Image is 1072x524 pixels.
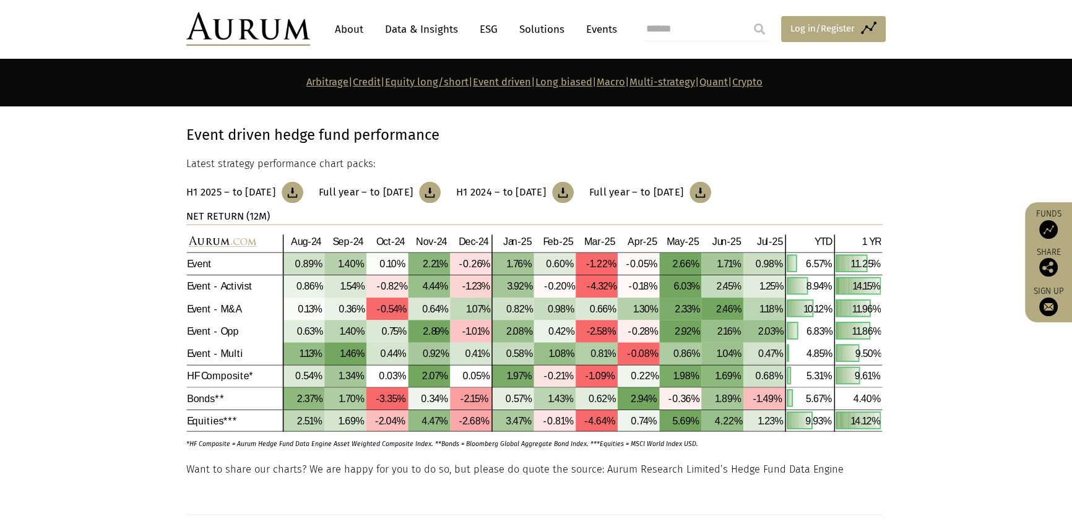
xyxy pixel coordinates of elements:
a: Event driven [473,76,531,88]
h3: Full year – to [DATE] [589,186,683,199]
a: Sign up [1031,286,1066,316]
a: H1 2024 – to [DATE] [456,182,574,204]
h3: H1 2024 – to [DATE] [456,186,546,199]
img: Download Article [689,182,711,204]
a: Multi-strategy [629,76,695,88]
strong: Event driven hedge fund performance [186,126,439,144]
img: Share this post [1039,258,1058,277]
p: Want to share our charts? We are happy for you to do so, but please do quote the source: Aurum Re... [186,462,883,478]
h3: H1 2025 – to [DATE] [186,186,275,199]
a: Funds [1031,208,1066,239]
p: *HF Composite = Aurum Hedge Fund Data Engine Asset Weighted Composite Index. **Bonds = Bloomberg ... [186,432,848,449]
h3: Full year – to [DATE] [319,186,413,199]
a: H1 2025 – to [DATE] [186,182,303,204]
a: ESG [473,18,504,41]
img: Aurum [186,12,310,46]
input: Submit [747,17,772,41]
a: Full year – to [DATE] [319,182,441,204]
a: Crypto [732,76,763,88]
span: Log in/Register [790,21,855,36]
a: Equity long/short [385,76,469,88]
div: Share [1031,248,1066,277]
a: Quant [699,76,728,88]
a: Log in/Register [781,16,886,42]
a: Solutions [513,18,571,41]
a: Credit [353,76,381,88]
a: Macro [597,76,625,88]
img: Sign up to our newsletter [1039,298,1058,316]
a: Data & Insights [379,18,464,41]
img: Download Article [552,182,574,204]
p: Latest strategy performance chart packs: [186,156,883,172]
a: About [329,18,370,41]
a: Full year – to [DATE] [589,182,711,204]
strong: | | | | | | | | [306,76,763,88]
img: Access Funds [1039,220,1058,239]
a: Long biased [535,76,592,88]
img: Download Article [282,182,303,204]
img: Download Article [419,182,441,204]
a: Events [580,18,617,41]
strong: NET RETURN (12M) [186,210,270,222]
a: Arbitrage [306,76,348,88]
